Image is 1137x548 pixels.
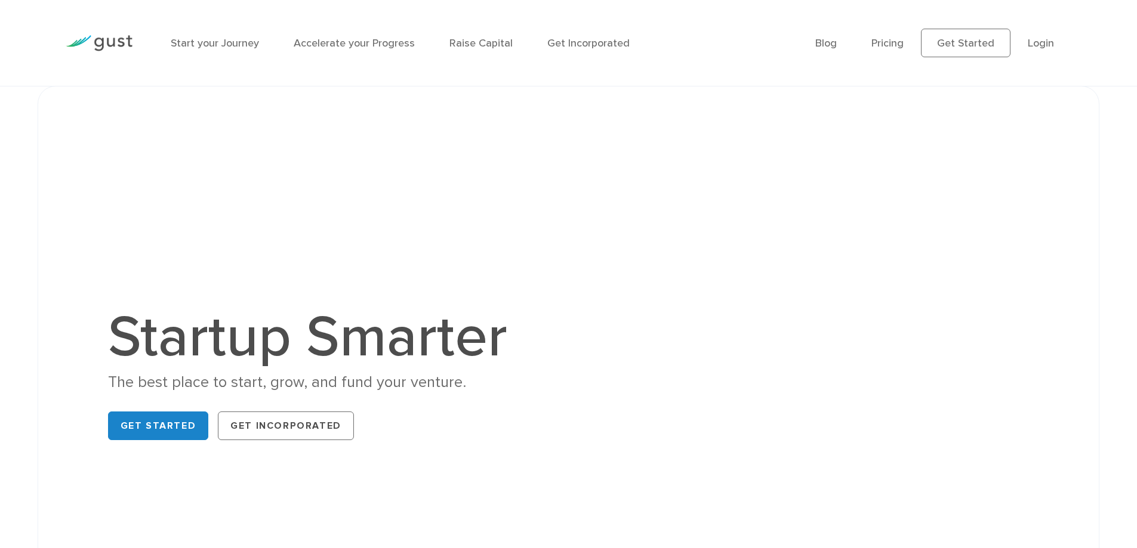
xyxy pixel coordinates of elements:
[171,37,259,49] a: Start your Journey
[108,309,520,366] h1: Startup Smarter
[66,35,133,51] img: Gust Logo
[921,29,1010,57] a: Get Started
[108,411,209,440] a: Get Started
[294,37,415,49] a: Accelerate your Progress
[815,37,837,49] a: Blog
[1028,37,1054,49] a: Login
[547,37,630,49] a: Get Incorporated
[871,37,904,49] a: Pricing
[218,411,354,440] a: Get Incorporated
[108,372,520,393] div: The best place to start, grow, and fund your venture.
[449,37,513,49] a: Raise Capital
